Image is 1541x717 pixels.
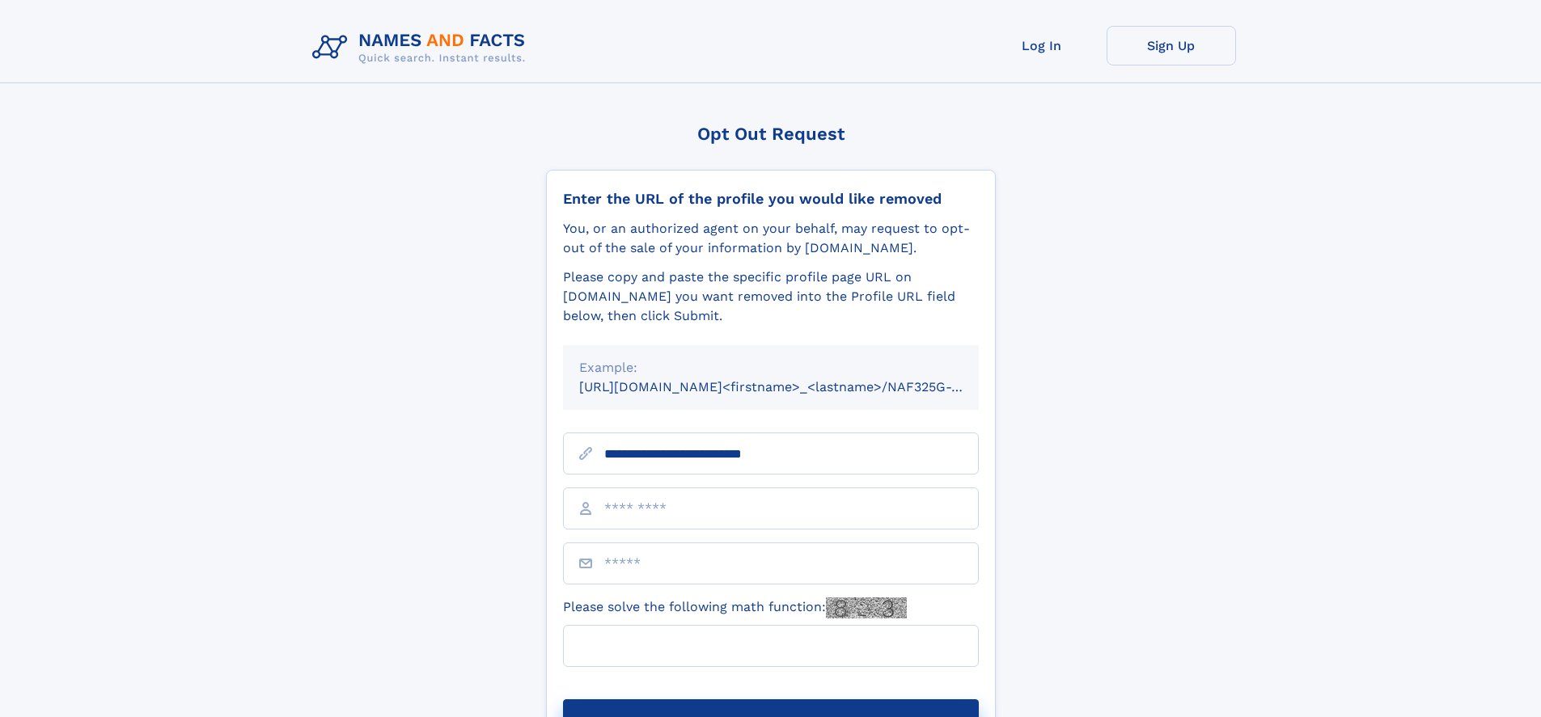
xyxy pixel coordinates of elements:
div: Opt Out Request [546,124,996,144]
small: [URL][DOMAIN_NAME]<firstname>_<lastname>/NAF325G-xxxxxxxx [579,379,1010,394]
img: Logo Names and Facts [306,26,539,70]
a: Sign Up [1107,26,1236,65]
div: Please copy and paste the specific profile page URL on [DOMAIN_NAME] you want removed into the Pr... [563,268,979,326]
div: Enter the URL of the profile you would like removed [563,190,979,208]
div: You, or an authorized agent on your behalf, may request to opt-out of the sale of your informatio... [563,219,979,258]
a: Log In [977,26,1107,65]
div: Example: [579,358,963,377]
label: Please solve the following math function: [563,597,907,618]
